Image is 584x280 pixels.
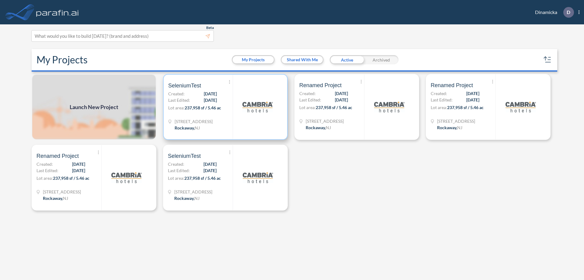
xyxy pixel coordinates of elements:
img: logo [374,92,405,122]
div: Rockaway, NJ [43,195,68,201]
span: Created: [299,90,316,97]
span: 237,958 sf / 5.46 ac [316,105,352,110]
div: Archived [364,55,398,64]
img: add [32,74,156,140]
span: [DATE] [335,97,348,103]
span: NJ [326,125,331,130]
div: Rockaway, NJ [306,124,331,131]
span: Beta [206,25,214,30]
span: [DATE] [203,167,217,174]
span: Rockaway , [174,196,194,201]
span: 321 Mt Hope Ave [175,118,213,125]
span: Rockaway , [437,125,457,130]
span: 237,958 sf / 5.46 ac [184,175,221,181]
span: SeleniumTest [168,152,201,160]
button: My Projects [233,56,274,63]
span: Created: [168,161,184,167]
img: logo [35,6,80,18]
span: NJ [457,125,462,130]
span: [DATE] [335,90,348,97]
img: logo [243,162,273,193]
span: NJ [63,196,68,201]
a: Launch New Project [32,74,156,140]
span: Lot area: [431,105,447,110]
span: Launch New Project [70,103,118,111]
span: Last Edited: [299,97,321,103]
img: logo [506,92,536,122]
span: 237,958 sf / 5.46 ac [185,105,221,110]
div: Rockaway, NJ [174,195,200,201]
div: Active [330,55,364,64]
span: [DATE] [466,90,479,97]
span: Rockaway , [43,196,63,201]
span: Last Edited: [168,167,190,174]
span: 237,958 sf / 5.46 ac [53,175,89,181]
span: 321 Mt Hope Ave [437,118,475,124]
span: [DATE] [203,161,217,167]
span: SeleniumTest [168,82,201,89]
span: Renamed Project [299,82,342,89]
span: Lot area: [168,175,184,181]
span: Created: [36,161,53,167]
span: Last Edited: [36,167,58,174]
span: Lot area: [36,175,53,181]
span: 321 Mt Hope Ave [174,189,212,195]
span: NJ [195,125,200,130]
div: Rockaway, NJ [437,124,462,131]
img: logo [242,92,273,122]
div: Dinamicka [526,7,579,18]
button: sort [543,55,552,65]
span: [DATE] [204,97,217,103]
span: 237,958 sf / 5.46 ac [447,105,484,110]
span: Last Edited: [431,97,453,103]
span: Rockaway , [175,125,195,130]
div: Rockaway, NJ [175,125,200,131]
span: Renamed Project [431,82,473,89]
span: Renamed Project [36,152,79,160]
span: [DATE] [72,161,85,167]
span: NJ [194,196,200,201]
span: [DATE] [72,167,85,174]
span: Created: [168,90,185,97]
span: [DATE] [204,90,217,97]
span: 321 Mt Hope Ave [306,118,344,124]
span: 321 Mt Hope Ave [43,189,81,195]
span: Lot area: [299,105,316,110]
button: Shared With Me [282,56,323,63]
h2: My Projects [36,54,88,66]
img: logo [111,162,142,193]
span: Last Edited: [168,97,190,103]
p: D [567,9,570,15]
span: Created: [431,90,447,97]
span: [DATE] [466,97,479,103]
span: Rockaway , [306,125,326,130]
span: Lot area: [168,105,185,110]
